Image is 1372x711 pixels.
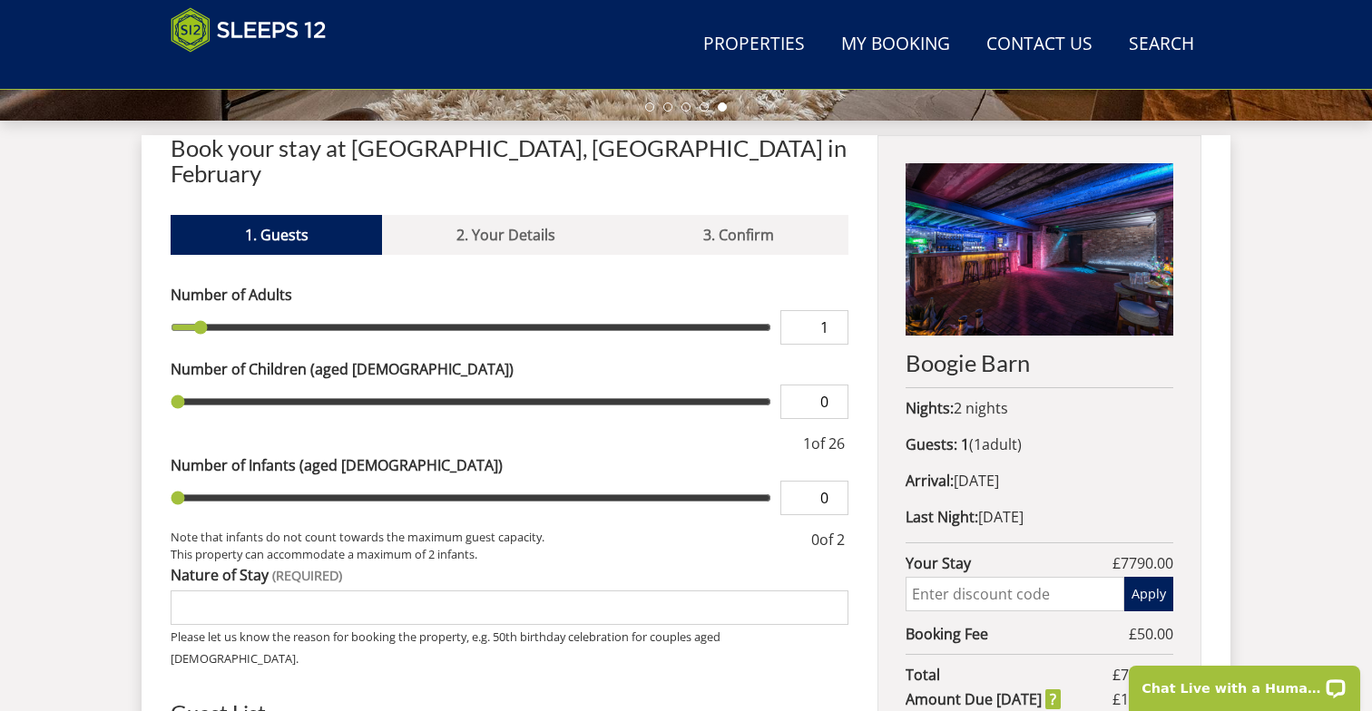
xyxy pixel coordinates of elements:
span: 7790.00 [1121,553,1173,573]
img: Sleeps 12 [171,7,327,53]
a: 2. Your Details [382,215,629,255]
span: 1 [974,434,982,454]
label: Number of Children (aged [DEMOGRAPHIC_DATA]) [171,358,848,380]
div: of 26 [799,433,848,454]
small: Please let us know the reason for booking the property, e.g. 50th birthday celebration for couple... [171,628,720,667]
label: Number of Adults [171,284,848,306]
strong: Nights: [906,398,954,418]
span: 1 [803,433,811,453]
strong: Last Night: [906,507,978,527]
a: Contact Us [979,24,1100,65]
iframe: Customer reviews powered by Trustpilot [162,63,352,79]
a: Properties [696,24,812,65]
span: £ [1129,623,1173,645]
span: £ [1112,688,1173,710]
span: adult [974,434,1017,454]
a: My Booking [834,24,957,65]
p: [DATE] [906,470,1173,492]
button: Apply [1124,577,1173,611]
span: 50.00 [1137,624,1173,644]
p: [DATE] [906,506,1173,528]
h2: Boogie Barn [906,350,1173,375]
div: of 2 [808,529,848,563]
strong: Amount Due [DATE] [906,688,1061,710]
span: £ [1112,664,1173,686]
strong: Total [906,664,1112,686]
p: 2 nights [906,397,1173,419]
label: Number of Infants (aged [DEMOGRAPHIC_DATA]) [171,454,848,476]
span: £ [1112,552,1173,574]
label: Nature of Stay [171,564,848,586]
a: Search [1122,24,1201,65]
a: 1. Guests [171,215,382,255]
strong: Booking Fee [906,623,1129,645]
small: Note that infants do not count towards the maximum guest capacity. This property can accommodate ... [171,529,793,563]
span: ( ) [961,434,1022,454]
span: 0 [811,530,819,550]
h2: Book your stay at [GEOGRAPHIC_DATA], [GEOGRAPHIC_DATA] in February [171,135,848,186]
strong: Arrival: [906,471,954,491]
input: Enter discount code [906,577,1124,611]
strong: Guests: [906,434,957,454]
strong: Your Stay [906,552,1112,574]
strong: 1 [961,434,969,454]
a: 3. Confirm [629,215,848,255]
img: An image of 'Boogie Barn' [906,163,1173,336]
iframe: LiveChat chat widget [1117,654,1372,711]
